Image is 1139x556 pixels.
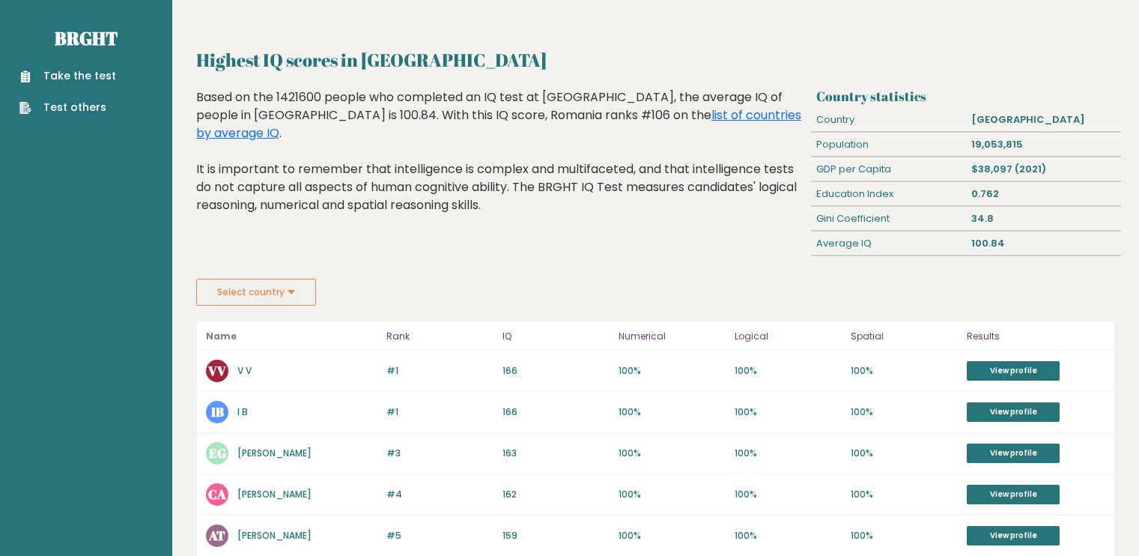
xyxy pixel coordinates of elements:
[619,447,726,460] p: 100%
[851,529,958,543] p: 100%
[967,444,1060,463] a: View profile
[967,327,1105,345] p: Results
[811,157,966,181] div: GDP per Capita
[502,327,610,345] p: IQ
[811,232,966,256] div: Average IQ
[735,447,842,460] p: 100%
[502,364,610,378] p: 166
[966,133,1121,157] div: 19,053,815
[19,68,116,84] a: Take the test
[502,447,610,460] p: 163
[237,529,312,542] a: [PERSON_NAME]
[619,327,726,345] p: Numerical
[619,529,726,543] p: 100%
[619,364,726,378] p: 100%
[386,405,493,419] p: #1
[967,361,1060,381] a: View profile
[386,327,493,345] p: Rank
[386,447,493,460] p: #3
[502,488,610,501] p: 162
[619,405,726,419] p: 100%
[619,488,726,501] p: 100%
[811,108,966,132] div: Country
[966,232,1121,256] div: 100.84
[851,488,958,501] p: 100%
[208,486,226,503] text: CA
[237,364,252,377] a: V V
[208,527,225,544] text: AT
[207,362,226,379] text: VV
[502,405,610,419] p: 166
[196,106,801,142] a: list of countries by average IQ
[735,327,842,345] p: Logical
[735,529,842,543] p: 100%
[851,327,958,345] p: Spatial
[735,364,842,378] p: 100%
[237,405,248,418] a: I B
[206,330,237,342] b: Name
[967,402,1060,422] a: View profile
[966,108,1121,132] div: [GEOGRAPHIC_DATA]
[816,88,1115,104] h3: Country statistics
[237,488,312,501] a: [PERSON_NAME]
[196,279,316,306] button: Select country
[237,447,312,459] a: [PERSON_NAME]
[55,26,118,50] a: Brght
[502,529,610,543] p: 159
[811,182,966,206] div: Education Index
[811,133,966,157] div: Population
[966,157,1121,181] div: $38,097 (2021)
[735,488,842,501] p: 100%
[196,88,805,237] div: Based on the 1421600 people who completed an IQ test at [GEOGRAPHIC_DATA], the average IQ of peop...
[386,529,493,543] p: #5
[196,46,1115,73] h2: Highest IQ scores in [GEOGRAPHIC_DATA]
[211,403,224,420] text: IB
[386,488,493,501] p: #4
[967,485,1060,504] a: View profile
[966,182,1121,206] div: 0.762
[851,405,958,419] p: 100%
[851,447,958,460] p: 100%
[209,444,226,462] text: EG
[735,405,842,419] p: 100%
[851,364,958,378] p: 100%
[967,526,1060,546] a: View profile
[811,207,966,231] div: Gini Coefficient
[966,207,1121,231] div: 34.8
[19,100,116,115] a: Test others
[386,364,493,378] p: #1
